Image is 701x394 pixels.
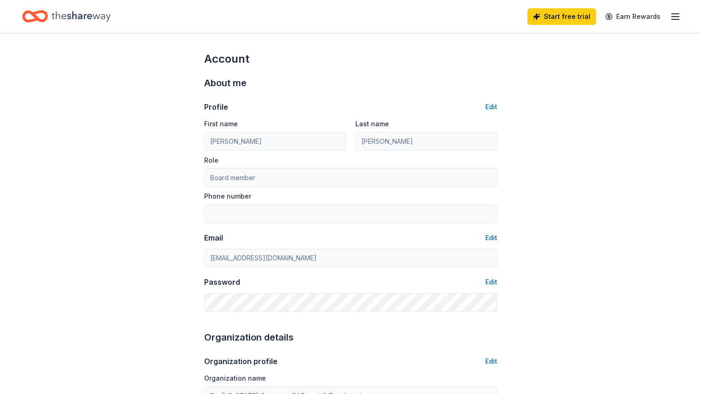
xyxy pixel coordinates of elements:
[204,276,240,288] div: Password
[485,356,497,367] button: Edit
[485,232,497,243] button: Edit
[485,276,497,288] button: Edit
[355,119,389,129] label: Last name
[22,6,111,27] a: Home
[204,192,251,201] label: Phone number
[204,76,497,90] div: About me
[204,232,223,243] div: Email
[204,52,497,66] div: Account
[600,8,666,25] a: Earn Rewards
[204,330,497,345] div: Organization details
[204,156,218,165] label: Role
[527,8,596,25] a: Start free trial
[204,101,228,112] div: Profile
[204,356,277,367] div: Organization profile
[485,101,497,112] button: Edit
[204,119,238,129] label: First name
[204,374,266,383] label: Organization name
